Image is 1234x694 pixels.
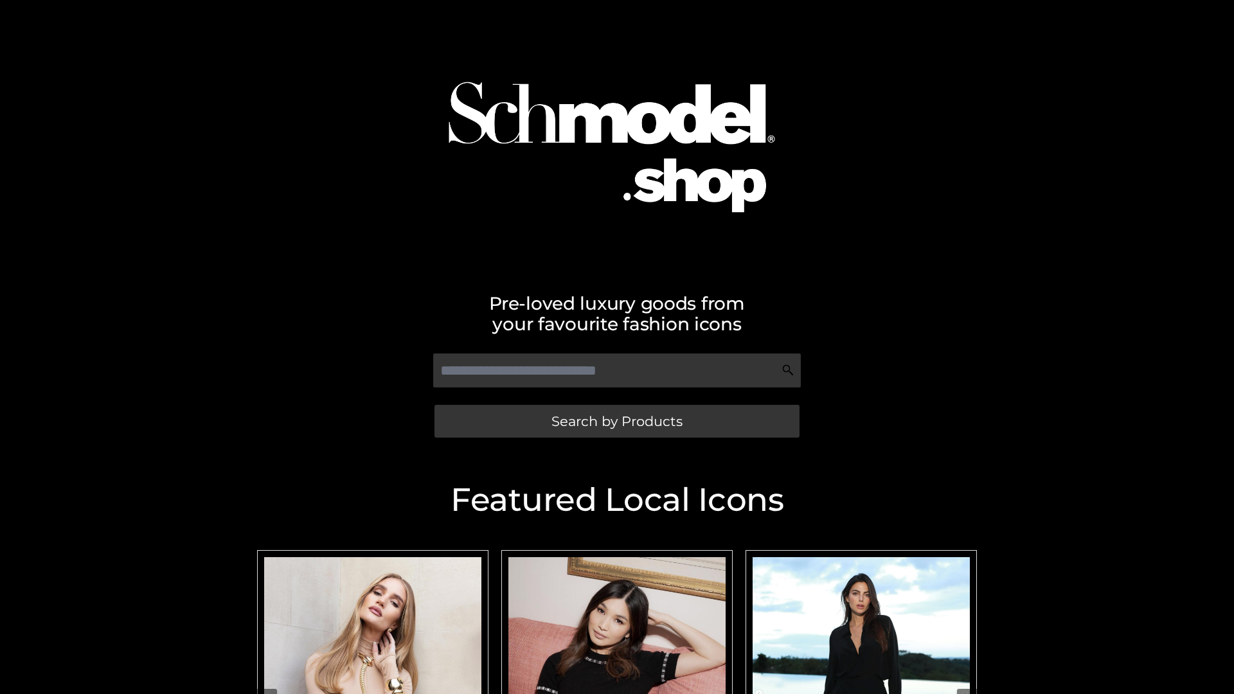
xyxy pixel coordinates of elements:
a: Search by Products [434,405,800,438]
span: Search by Products [551,414,683,428]
h2: Pre-loved luxury goods from your favourite fashion icons [251,293,983,334]
h2: Featured Local Icons​ [251,484,983,516]
img: Search Icon [782,364,794,377]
